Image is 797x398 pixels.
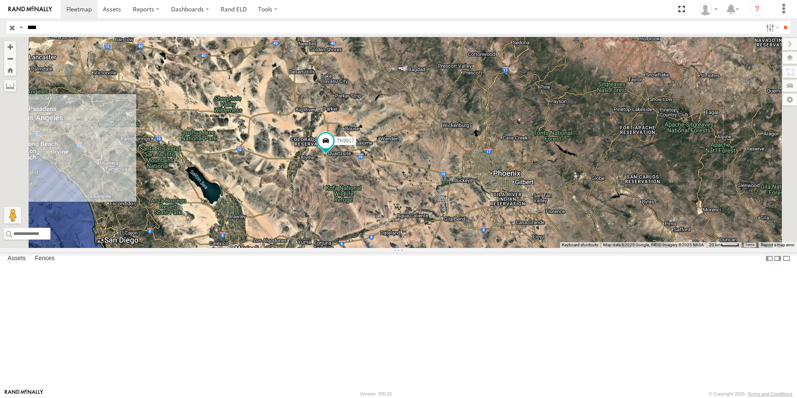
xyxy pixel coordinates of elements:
[709,242,721,247] span: 20 km
[761,242,794,247] a: Report a map error
[763,21,781,34] label: Search Filter Options
[4,80,16,92] label: Measure
[4,53,16,64] button: Zoom out
[773,252,782,264] label: Dock Summary Table to the Right
[8,6,52,12] img: rand-logo.svg
[696,3,720,16] div: Norma Casillas
[709,391,792,396] div: © Copyright 2025 -
[4,207,21,224] button: Drag Pegman onto the map to open Street View
[360,391,392,396] div: Version: 305.01
[765,252,773,264] label: Dock Summary Table to the Left
[750,3,764,16] i: ?
[562,242,598,248] button: Keyboard shortcuts
[5,390,43,398] a: Visit our Website
[782,252,791,264] label: Hide Summary Table
[748,391,792,396] a: Terms and Conditions
[18,21,24,34] label: Search Query
[31,253,59,264] label: Fences
[4,41,16,53] button: Zoom in
[746,243,755,247] a: Terms
[3,253,30,264] label: Assets
[337,138,354,144] span: TK9917
[783,94,797,105] label: Map Settings
[4,64,16,76] button: Zoom Home
[603,242,704,247] span: Map data ©2025 Google, INEGI Imagery ©2025 NASA
[707,242,742,248] button: Map Scale: 20 km per 39 pixels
